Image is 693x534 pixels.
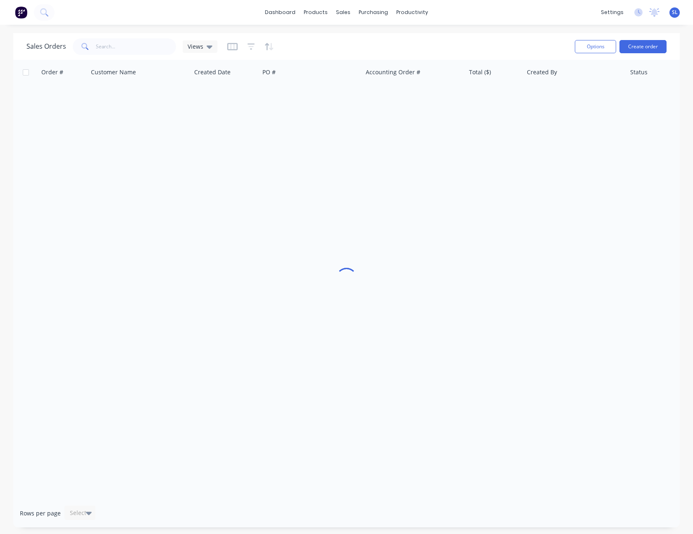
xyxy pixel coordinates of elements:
[366,68,420,76] div: Accounting Order #
[261,6,300,19] a: dashboard
[630,68,648,76] div: Status
[300,6,332,19] div: products
[188,42,203,51] span: Views
[70,509,91,517] div: Select...
[575,40,616,53] button: Options
[619,40,667,53] button: Create order
[91,68,136,76] div: Customer Name
[20,509,61,517] span: Rows per page
[41,68,63,76] div: Order #
[332,6,355,19] div: sales
[469,68,491,76] div: Total ($)
[194,68,231,76] div: Created Date
[527,68,557,76] div: Created By
[262,68,276,76] div: PO #
[672,9,678,16] span: SL
[26,43,66,50] h1: Sales Orders
[597,6,628,19] div: settings
[355,6,392,19] div: purchasing
[392,6,432,19] div: productivity
[96,38,176,55] input: Search...
[15,6,27,19] img: Factory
